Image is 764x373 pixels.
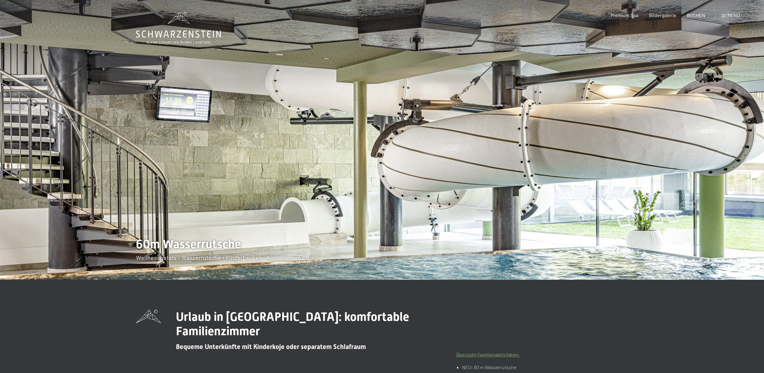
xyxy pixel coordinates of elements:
div: Carousel Page 2 [692,258,695,262]
a: Premium Spa [611,12,638,18]
div: Carousel Page 8 [737,258,740,262]
div: Carousel Page 4 [707,258,710,262]
a: BUCHEN [687,12,705,18]
span: Bequeme Unterkünfte mit Kinderkoje oder separatem Schlafraum [176,343,366,351]
div: Carousel Page 1 (Current Slide) [684,258,687,262]
div: Carousel Page 7 [729,258,732,262]
div: Carousel Page 6 [722,258,725,262]
span: Menü [727,12,740,18]
li: NEU: 60 m Wasserrutsche [462,363,628,371]
div: Carousel Pagination [682,258,740,262]
div: Carousel Page 5 [714,258,717,262]
a: Bildergalerie [649,12,676,18]
div: Carousel Page 3 [699,258,702,262]
span: Urlaub in [GEOGRAPHIC_DATA]: komfortable Familienzimmer [176,310,409,338]
a: Übersicht Familienaktivitäten: [456,352,520,357]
